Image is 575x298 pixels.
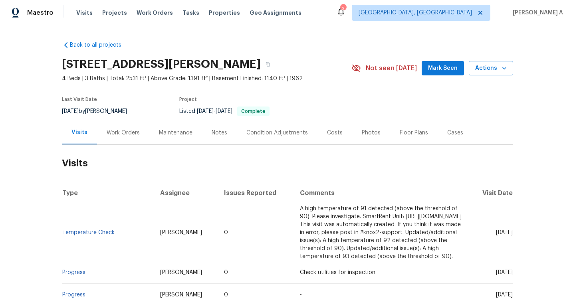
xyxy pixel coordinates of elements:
[300,292,302,298] span: -
[496,270,513,275] span: [DATE]
[496,292,513,298] span: [DATE]
[422,61,464,76] button: Mark Seen
[261,57,275,71] button: Copy Address
[62,230,115,235] a: Temperature Check
[212,129,227,137] div: Notes
[62,292,85,298] a: Progress
[197,109,232,114] span: -
[359,9,472,17] span: [GEOGRAPHIC_DATA], [GEOGRAPHIC_DATA]
[179,109,270,114] span: Listed
[238,109,269,114] span: Complete
[137,9,173,17] span: Work Orders
[293,182,470,204] th: Comments
[469,61,513,76] button: Actions
[224,270,228,275] span: 0
[62,41,139,49] a: Back to all projects
[216,109,232,114] span: [DATE]
[27,9,54,17] span: Maestro
[102,9,127,17] span: Projects
[182,10,199,16] span: Tasks
[62,109,79,114] span: [DATE]
[62,182,154,204] th: Type
[62,107,137,116] div: by [PERSON_NAME]
[224,292,228,298] span: 0
[160,270,202,275] span: [PERSON_NAME]
[470,182,513,204] th: Visit Date
[475,63,507,73] span: Actions
[62,97,97,102] span: Last Visit Date
[71,128,87,136] div: Visits
[496,230,513,235] span: [DATE]
[224,230,228,235] span: 0
[154,182,218,204] th: Assignee
[428,63,458,73] span: Mark Seen
[366,64,417,72] span: Not seen [DATE]
[62,60,261,68] h2: [STREET_ADDRESS][PERSON_NAME]
[340,5,346,13] div: 3
[250,9,301,17] span: Geo Assignments
[510,9,563,17] span: [PERSON_NAME] A
[400,129,428,137] div: Floor Plans
[62,145,513,182] h2: Visits
[159,129,192,137] div: Maintenance
[246,129,308,137] div: Condition Adjustments
[107,129,140,137] div: Work Orders
[300,206,462,259] span: A high temperature of 91 detected (above the threshold of 90). Please investigate. SmartRent Unit...
[362,129,381,137] div: Photos
[160,292,202,298] span: [PERSON_NAME]
[447,129,463,137] div: Cases
[160,230,202,235] span: [PERSON_NAME]
[76,9,93,17] span: Visits
[62,270,85,275] a: Progress
[218,182,293,204] th: Issues Reported
[62,75,351,83] span: 4 Beds | 3 Baths | Total: 2531 ft² | Above Grade: 1391 ft² | Basement Finished: 1140 ft² | 1962
[327,129,343,137] div: Costs
[197,109,214,114] span: [DATE]
[179,97,197,102] span: Project
[209,9,240,17] span: Properties
[300,270,375,275] span: Check utilities for inspection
